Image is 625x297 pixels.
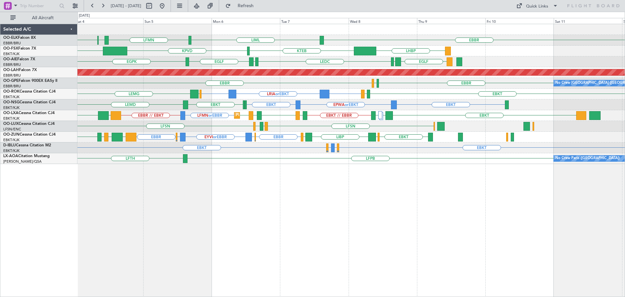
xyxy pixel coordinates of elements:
[3,79,57,83] a: OO-GPEFalcon 900EX EASy II
[3,57,35,61] a: OO-AIEFalcon 7X
[3,41,21,46] a: EBBR/BRU
[3,105,20,110] a: EBKT/KJK
[3,138,20,142] a: EBKT/KJK
[3,57,17,61] span: OO-AIE
[280,18,348,24] div: Tue 7
[3,47,36,51] a: OO-FSXFalcon 7X
[7,13,71,23] button: All Aircraft
[485,18,554,24] div: Fri 10
[3,148,20,153] a: EBKT/KJK
[3,36,36,40] a: OO-ELKFalcon 8X
[3,122,19,126] span: OO-LUX
[3,111,55,115] a: OO-LXACessna Citation CJ4
[3,159,42,164] a: [PERSON_NAME]/QSA
[3,100,20,104] span: OO-NSG
[3,154,18,158] span: LX-AOA
[3,47,18,51] span: OO-FSX
[526,3,548,10] div: Quick Links
[3,84,21,89] a: EBBR/BRU
[111,3,141,9] span: [DATE] - [DATE]
[3,68,37,72] a: OO-LAHFalcon 7X
[143,18,212,24] div: Sun 5
[3,68,19,72] span: OO-LAH
[222,1,261,11] button: Refresh
[3,133,20,137] span: OO-ZUN
[3,100,56,104] a: OO-NSGCessna Citation CJ4
[17,16,69,20] span: All Aircraft
[79,13,90,19] div: [DATE]
[3,116,20,121] a: EBKT/KJK
[3,79,19,83] span: OO-GPE
[3,127,21,132] a: LFSN/ENC
[3,73,21,78] a: EBBR/BRU
[555,154,620,163] div: No Crew Paris ([GEOGRAPHIC_DATA])
[232,4,259,8] span: Refresh
[3,111,19,115] span: OO-LXA
[417,18,485,24] div: Thu 9
[3,90,20,94] span: OO-ROK
[3,36,18,40] span: OO-ELK
[3,90,56,94] a: OO-ROKCessna Citation CJ4
[554,18,622,24] div: Sat 11
[20,1,57,11] input: Trip Number
[349,18,417,24] div: Wed 8
[3,133,56,137] a: OO-ZUNCessna Citation CJ4
[212,18,280,24] div: Mon 6
[3,52,20,56] a: EBKT/KJK
[3,62,21,67] a: EBBR/BRU
[513,1,561,11] button: Quick Links
[3,122,55,126] a: OO-LUXCessna Citation CJ4
[236,111,312,120] div: Planned Maint Kortrijk-[GEOGRAPHIC_DATA]
[3,154,50,158] a: LX-AOACitation Mustang
[75,18,143,24] div: Sat 4
[3,143,16,147] span: D-IBLU
[3,95,20,99] a: EBKT/KJK
[3,143,51,147] a: D-IBLUCessna Citation M2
